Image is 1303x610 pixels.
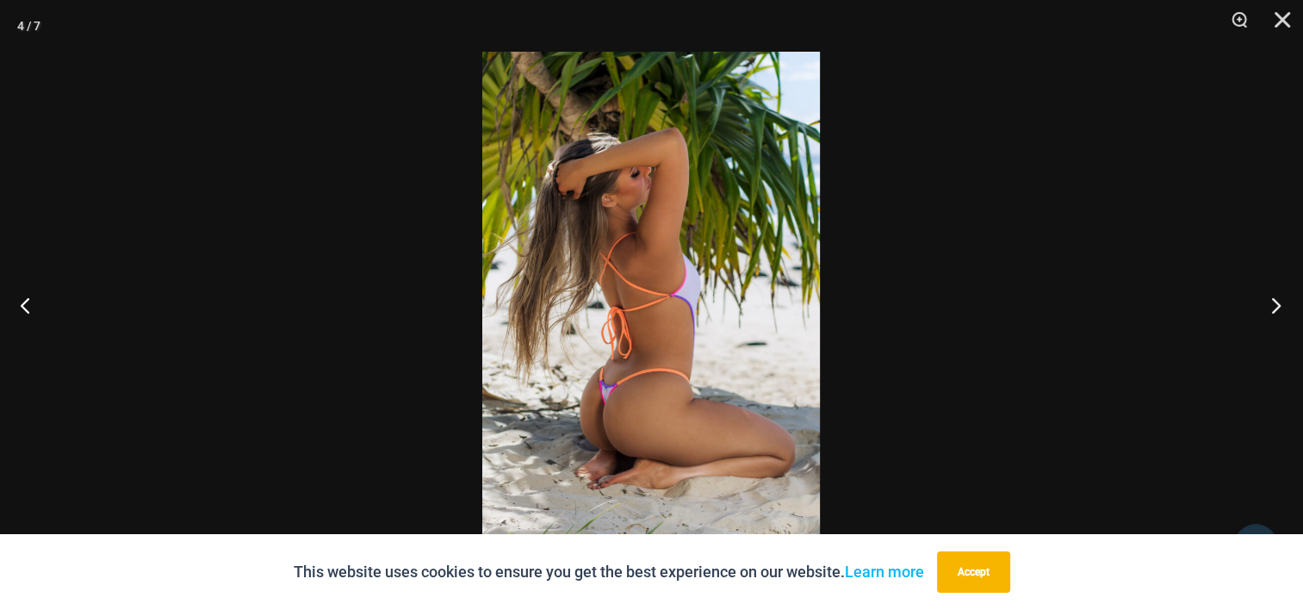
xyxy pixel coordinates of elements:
[17,13,40,39] div: 4 / 7
[1238,262,1303,348] button: Next
[294,559,924,585] p: This website uses cookies to ensure you get the best experience on our website.
[845,563,924,581] a: Learn more
[937,551,1010,593] button: Accept
[482,52,820,558] img: Reckless Neon Crush Lime Crush 879 One Piece 06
